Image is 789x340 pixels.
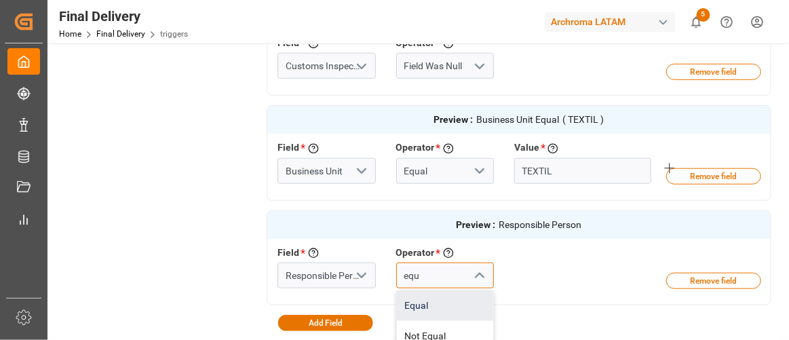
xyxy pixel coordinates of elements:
[397,290,493,321] div: Equal
[666,273,761,289] button: Remove field
[59,6,188,26] div: Final Delivery
[468,161,488,182] button: open menu
[563,113,604,127] span: ( TEXTIL )
[468,56,488,77] button: open menu
[350,161,370,182] button: open menu
[278,315,373,331] button: Add Field
[468,265,488,286] button: close menu
[350,56,370,77] button: open menu
[59,29,81,39] a: Home
[277,246,299,261] label: Field
[499,218,582,232] span: Responsible Person
[712,7,742,37] button: Help Center
[457,218,496,232] strong: Preview :
[545,12,676,32] div: Archroma LATAM
[666,168,761,185] button: Remove field
[277,158,375,184] input: Type to search/select
[514,158,651,184] input: Please enter the value
[277,263,375,288] input: Type to search/select
[697,8,710,22] span: 5
[96,29,145,39] a: Final Delivery
[396,246,435,261] label: Operator
[277,140,299,155] label: Field
[396,263,494,288] input: Type to search/select
[681,7,712,37] button: show 5 new notifications
[666,64,761,80] button: Remove field
[277,53,375,79] input: Type to search/select
[545,9,681,35] button: Archroma LATAM
[396,140,435,155] label: Operator
[514,140,539,155] label: Value
[434,113,474,127] strong: Preview :
[477,113,560,127] span: Business Unit Equal
[350,265,370,286] button: open menu
[396,53,494,79] input: Type to search/select
[396,158,494,184] input: Type to search/select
